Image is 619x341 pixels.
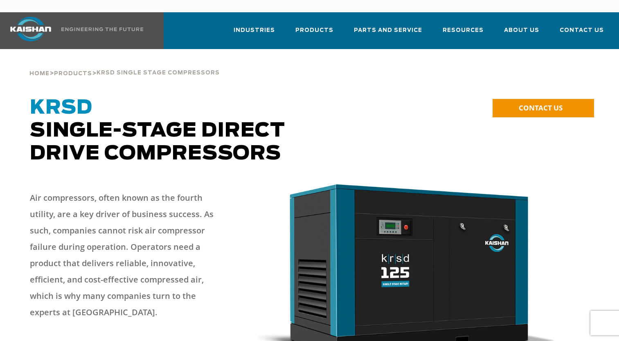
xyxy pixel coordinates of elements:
span: CONTACT US [519,103,563,112]
span: Parts and Service [354,26,422,35]
span: krsd single stage compressors [97,70,220,76]
a: Industries [234,20,275,47]
a: Resources [443,20,484,47]
p: Air compressors, often known as the fourth utility, are a key driver of business success. As such... [30,190,220,321]
span: Home [29,71,50,76]
span: Single-Stage Direct Drive Compressors [30,98,285,164]
span: Industries [234,26,275,35]
img: Engineering the future [61,27,143,31]
span: KRSD [30,98,92,118]
span: Resources [443,26,484,35]
div: > > [29,49,220,80]
a: Contact Us [560,20,604,47]
a: CONTACT US [493,99,594,117]
span: About Us [504,26,539,35]
a: Products [54,70,92,77]
a: Parts and Service [354,20,422,47]
a: Home [29,70,50,77]
span: Products [54,71,92,76]
a: Products [295,20,333,47]
span: Contact Us [560,26,604,35]
a: About Us [504,20,539,47]
span: Products [295,26,333,35]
